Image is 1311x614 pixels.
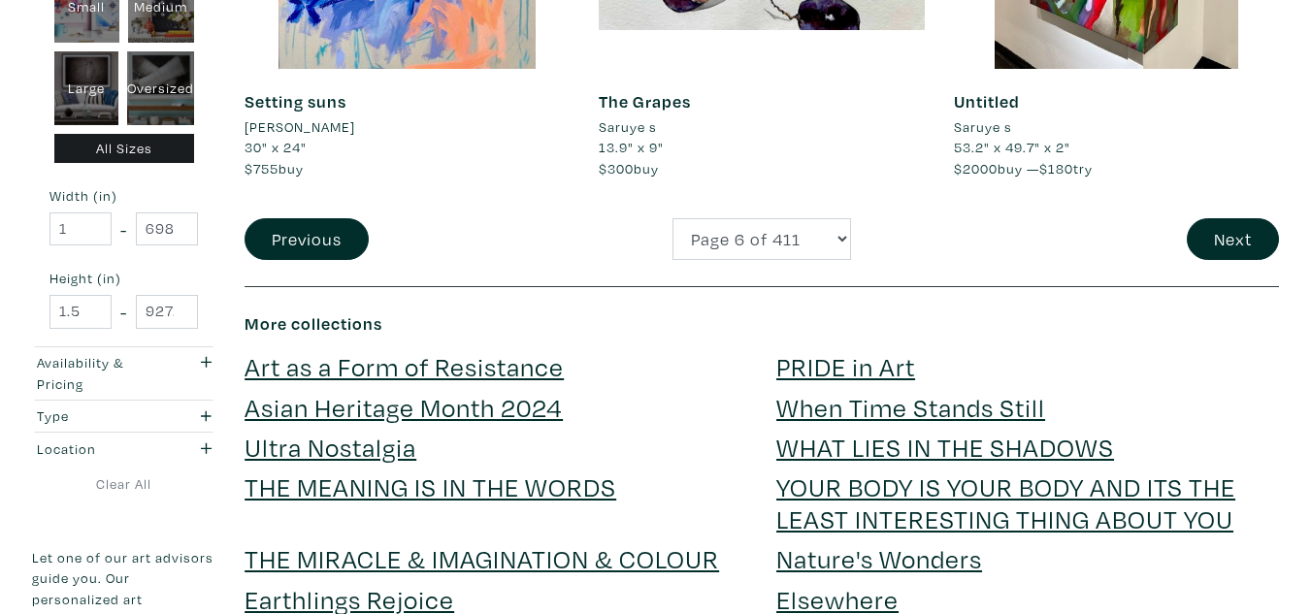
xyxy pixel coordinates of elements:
[32,400,215,432] button: Type
[245,138,307,156] span: 30" x 24"
[1187,218,1279,260] button: Next
[32,433,215,465] button: Location
[245,116,570,138] a: [PERSON_NAME]
[776,349,915,383] a: PRIDE in Art
[776,430,1114,464] a: WHAT LIES IN THE SHADOWS
[127,51,194,125] div: Oversized
[599,116,657,138] li: Saruye s
[245,541,719,575] a: THE MIRACLE & IMAGINATION & COLOUR
[954,116,1279,138] a: Saruye s
[32,473,215,495] a: Clear All
[776,469,1235,534] a: YOUR BODY IS YOUR BODY AND ITS THE LEAST INTERESTING THING ABOUT YOU
[776,541,982,575] a: Nature's Wonders
[120,215,127,242] span: -
[120,298,127,324] span: -
[954,159,1093,178] span: buy — try
[54,133,194,163] div: All Sizes
[954,116,1012,138] li: Saruye s
[245,349,564,383] a: Art as a Form of Resistance
[245,313,1279,335] h6: More collections
[49,272,198,285] small: Height (in)
[37,405,161,427] div: Type
[245,90,346,113] a: Setting suns
[245,390,563,424] a: Asian Heritage Month 2024
[1039,159,1073,178] span: $180
[776,390,1045,424] a: When Time Stands Still
[599,90,691,113] a: The Grapes
[599,138,664,156] span: 13.9" x 9"
[599,159,634,178] span: $300
[245,218,369,260] button: Previous
[37,437,161,459] div: Location
[245,116,355,138] li: [PERSON_NAME]
[954,159,998,178] span: $2000
[49,189,198,203] small: Width (in)
[954,138,1070,156] span: 53.2" x 49.7" x 2"
[954,90,1020,113] a: Untitled
[599,159,659,178] span: buy
[245,430,416,464] a: Ultra Nostalgia
[54,51,118,125] div: Large
[245,159,304,178] span: buy
[245,469,616,503] a: THE MEANING IS IN THE WORDS
[599,116,924,138] a: Saruye s
[37,352,161,394] div: Availability & Pricing
[245,159,279,178] span: $755
[32,346,215,399] button: Availability & Pricing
